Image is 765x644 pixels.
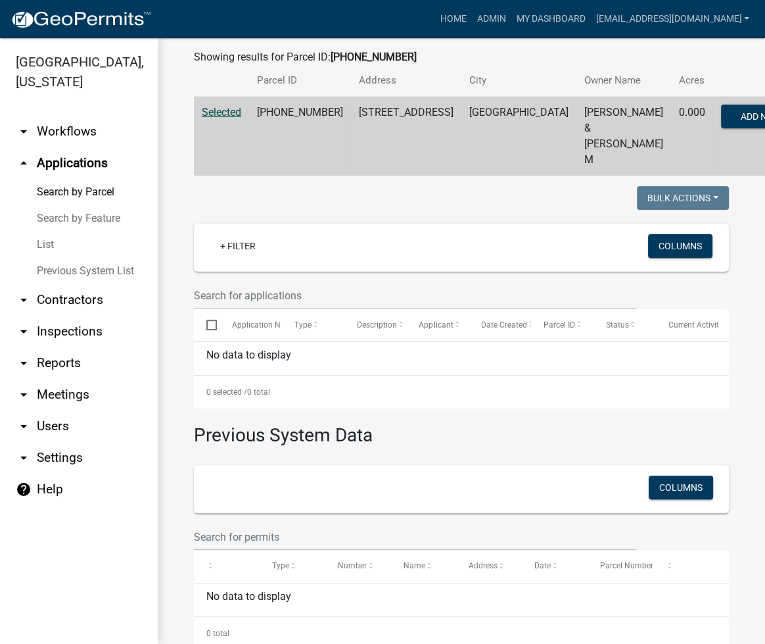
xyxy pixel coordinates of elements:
[649,476,713,499] button: Columns
[648,234,712,258] button: Columns
[471,7,511,32] a: Admin
[16,155,32,171] i: arrow_drop_up
[16,292,32,308] i: arrow_drop_down
[461,65,576,96] th: City
[434,7,471,32] a: Home
[668,320,723,330] span: Current Activity
[194,376,729,409] div: 0 total
[590,7,754,32] a: [EMAIL_ADDRESS][DOMAIN_NAME]
[194,583,729,616] div: No data to display
[16,450,32,466] i: arrow_drop_down
[210,234,266,258] a: + Filter
[325,551,391,582] datatable-header-cell: Number
[403,561,425,570] span: Name
[249,97,351,176] td: [PHONE_NUMBER]
[576,97,671,176] td: [PERSON_NAME] & [PERSON_NAME] M
[16,482,32,497] i: help
[194,282,636,309] input: Search for applications
[194,309,219,341] datatable-header-cell: Select
[16,355,32,371] i: arrow_drop_down
[351,97,461,176] td: [STREET_ADDRESS]
[16,124,32,139] i: arrow_drop_down
[419,320,453,330] span: Applicant
[576,65,671,96] th: Owner Name
[219,309,281,341] datatable-header-cell: Application Number
[469,561,498,570] span: Address
[206,387,247,397] span: 0 selected /
[600,561,653,570] span: Parcel Number
[281,309,344,341] datatable-header-cell: Type
[606,320,629,330] span: Status
[194,524,636,551] input: Search for permits
[338,561,367,570] span: Number
[511,7,590,32] a: My Dashboard
[194,409,729,449] h3: Previous System Data
[16,324,32,339] i: arrow_drop_down
[16,418,32,434] i: arrow_drop_down
[456,551,522,582] datatable-header-cell: Address
[406,309,469,341] datatable-header-cell: Applicant
[671,65,713,96] th: Acres
[390,551,456,582] datatable-header-cell: Name
[637,186,729,210] button: Bulk Actions
[534,561,551,570] span: Date
[481,320,527,330] span: Date Created
[294,320,312,330] span: Type
[593,309,656,341] datatable-header-cell: Status
[272,561,289,570] span: Type
[469,309,531,341] datatable-header-cell: Date Created
[232,320,304,330] span: Application Number
[351,65,461,96] th: Address
[194,342,729,375] div: No data to display
[544,320,575,330] span: Parcel ID
[331,51,417,63] strong: [PHONE_NUMBER]
[671,97,713,176] td: 0.000
[356,320,396,330] span: Description
[202,106,241,118] a: Selected
[656,309,718,341] datatable-header-cell: Current Activity
[461,97,576,176] td: [GEOGRAPHIC_DATA]
[531,309,593,341] datatable-header-cell: Parcel ID
[249,65,351,96] th: Parcel ID
[16,387,32,403] i: arrow_drop_down
[260,551,325,582] datatable-header-cell: Type
[344,309,406,341] datatable-header-cell: Description
[522,551,588,582] datatable-header-cell: Date
[194,49,729,65] div: Showing results for Parcel ID:
[588,551,653,582] datatable-header-cell: Parcel Number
